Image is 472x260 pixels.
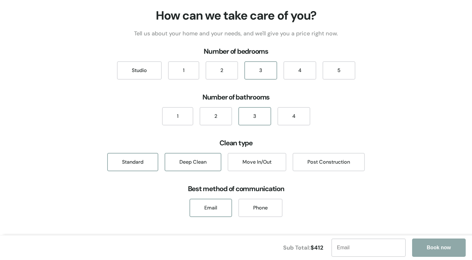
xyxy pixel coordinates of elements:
[293,153,365,171] div: Post Construction
[107,153,158,171] div: Standard
[165,153,221,171] div: Deep Clean
[162,107,193,125] div: 1
[283,244,328,251] div: Sub Total:
[412,239,466,257] button: Book now
[238,199,283,217] div: Phone
[244,61,277,80] div: 3
[311,244,323,251] span: $ 412
[238,107,271,125] div: 3
[277,107,310,125] div: 4
[189,199,232,217] div: Email
[228,153,286,171] div: Move In/Out
[323,61,355,80] div: 5
[283,61,316,80] div: 4
[117,61,162,80] div: Studio
[168,61,199,80] div: 1
[331,239,406,257] input: Email
[200,107,232,125] div: 2
[206,61,238,80] div: 2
